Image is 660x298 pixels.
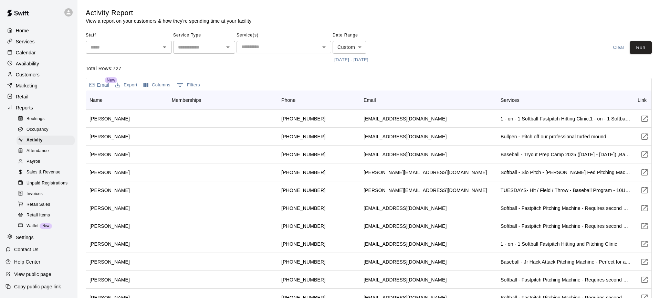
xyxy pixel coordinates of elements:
[86,65,652,72] p: Total Rows: 727
[638,201,651,215] button: Visit customer page
[501,169,631,176] div: Softball - Slo Pitch - Hopper Fed Pitching Machine
[17,167,77,178] a: Sales & Revenue
[17,157,77,167] a: Payroll
[17,114,75,124] div: Bookings
[501,241,617,247] div: 1 - on - 1 Softball Fastpitch Hitting and Pitching Clinic
[281,276,325,283] div: +17058962328
[638,255,651,269] a: Visit customer page
[160,42,169,52] button: Open
[501,223,631,230] div: Softball - Fastpitch Pitching Machine - Requires second person to feed machine,Baseball - Jr Hack...
[6,36,72,47] a: Services
[640,132,649,141] svg: Visit customer page
[281,241,325,247] div: +17055034411
[501,276,631,283] div: Softball - Fastpitch Pitching Machine - Requires second person to feed machine
[638,112,651,126] button: Visit customer page
[6,58,72,69] div: Availability
[90,276,130,283] div: Doug Beardsall
[17,135,77,146] a: Activity
[6,70,72,80] div: Customers
[16,49,36,56] p: Calendar
[90,258,130,265] div: Drew Calanchie
[638,166,651,179] a: Visit customer page
[501,151,631,158] div: Baseball - Tryout Prep Camp 2025 (August 18 - 22) ,Baseball - Jr Hack Attack Pitching Machine - P...
[86,91,168,110] div: Name
[638,273,651,287] button: Visit customer page
[223,42,233,52] button: Open
[333,55,370,65] button: [DATE] - [DATE]
[16,27,29,34] p: Home
[27,158,40,165] span: Payroll
[278,91,360,110] div: Phone
[364,223,447,230] div: ryanc182@yahoo.com
[281,151,325,158] div: +17053459423
[640,115,649,123] svg: Visit customer page
[638,237,651,251] a: Visit customer page
[638,183,651,197] button: Visit customer page
[364,276,447,283] div: dsbeardsall@bell.net
[17,168,75,177] div: Sales & Revenue
[640,240,649,248] svg: Visit customer page
[27,137,43,144] span: Activity
[6,92,72,102] div: Retail
[17,157,75,167] div: Payroll
[333,30,393,41] span: Date Range
[27,212,50,219] span: Retail Items
[90,151,130,158] div: Tristan Fair
[86,18,251,24] p: View a report on your customers & how they're spending time at your facility
[86,8,251,18] h5: Activity Report
[364,115,447,122] div: azdriver76@yahoo.ca
[90,223,130,230] div: James Cardwell
[501,187,631,194] div: TUESDAYS- Hit / Field / Throw - Baseball Program - 10U-12U
[173,30,235,41] span: Service Type
[90,169,130,176] div: Brandon Clark
[90,187,130,194] div: Jason Lessard
[27,223,39,230] span: Wallet
[638,148,651,161] button: Visit customer page
[6,232,72,243] a: Settings
[17,125,75,135] div: Occupancy
[6,25,72,36] div: Home
[16,93,29,100] p: Retail
[87,80,111,90] button: Email
[17,124,77,135] a: Occupancy
[281,115,325,122] div: +19054493339
[638,91,647,110] div: Link
[17,211,75,220] div: Retail Items
[501,258,631,265] div: Baseball - Jr Hack Attack Pitching Machine - Perfect for all ages and skill levels!
[640,168,649,177] svg: Visit customer page
[27,169,61,176] span: Sales & Revenue
[281,91,295,110] div: Phone
[16,234,34,241] p: Settings
[27,180,67,187] span: Unpaid Registrations
[17,114,77,124] a: Bookings
[281,258,325,265] div: +14039918504
[17,179,75,188] div: Unpaid Registrations
[6,81,72,91] div: Marketing
[105,77,117,83] span: New
[364,241,447,247] div: bdweekes74@hotmail.com
[27,148,49,155] span: Attendance
[6,47,72,58] a: Calendar
[17,189,77,199] a: Invoices
[27,191,43,198] span: Invoices
[97,82,109,88] p: Email
[364,258,447,265] div: drew.calanchie@hotmail.com
[638,130,651,143] button: Visit customer page
[319,42,329,52] button: Open
[14,258,40,265] p: Help Center
[16,71,40,78] p: Customers
[17,136,75,145] div: Activity
[17,146,75,156] div: Attendance
[640,258,649,266] svg: Visit customer page
[40,224,52,228] span: New
[364,205,447,212] div: dannypicco@hotmail.com
[640,186,649,194] svg: Visit customer page
[6,103,72,113] a: Reports
[281,205,325,212] div: +17057909271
